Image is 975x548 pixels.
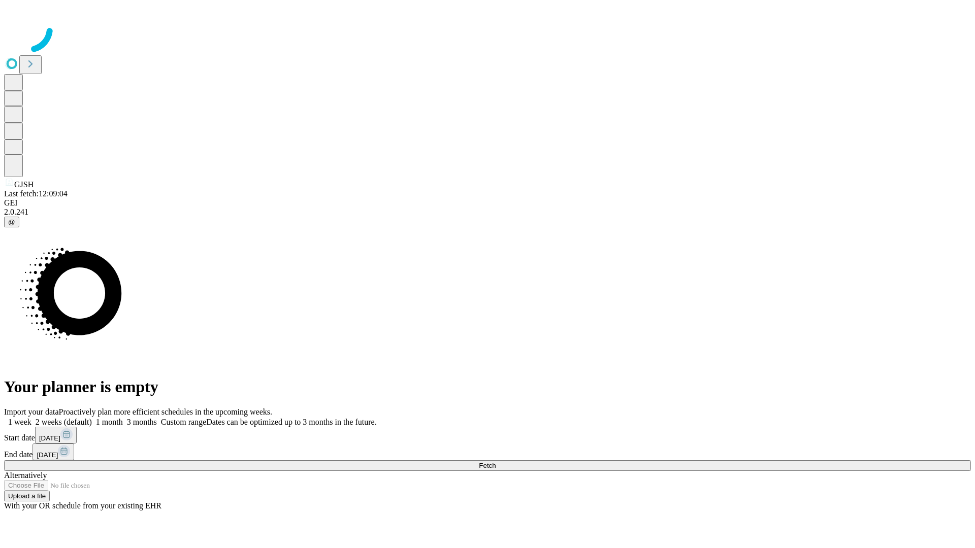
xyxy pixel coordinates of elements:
[4,427,971,443] div: Start date
[36,418,92,426] span: 2 weeks (default)
[4,208,971,217] div: 2.0.241
[8,418,31,426] span: 1 week
[39,434,60,442] span: [DATE]
[4,501,161,510] span: With your OR schedule from your existing EHR
[479,462,496,469] span: Fetch
[35,427,77,443] button: [DATE]
[59,407,272,416] span: Proactively plan more efficient schedules in the upcoming weeks.
[161,418,206,426] span: Custom range
[8,218,15,226] span: @
[32,443,74,460] button: [DATE]
[4,491,50,501] button: Upload a file
[4,217,19,227] button: @
[4,471,47,479] span: Alternatively
[96,418,123,426] span: 1 month
[37,451,58,459] span: [DATE]
[127,418,157,426] span: 3 months
[4,407,59,416] span: Import your data
[4,443,971,460] div: End date
[14,180,34,189] span: GJSH
[206,418,376,426] span: Dates can be optimized up to 3 months in the future.
[4,189,68,198] span: Last fetch: 12:09:04
[4,198,971,208] div: GEI
[4,460,971,471] button: Fetch
[4,378,971,396] h1: Your planner is empty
